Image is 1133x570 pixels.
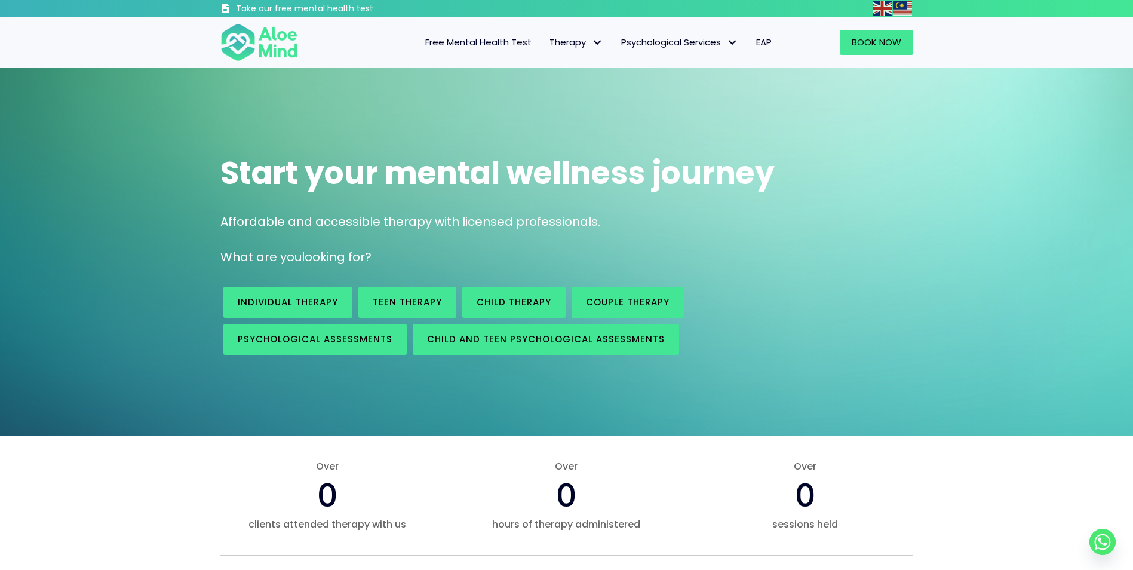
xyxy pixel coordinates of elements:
[477,296,551,308] span: Child Therapy
[747,30,781,55] a: EAP
[220,151,775,195] span: Start your mental wellness journey
[893,1,912,16] img: ms
[589,34,606,51] span: Therapy: submenu
[873,1,893,15] a: English
[893,1,913,15] a: Malay
[698,459,913,473] span: Over
[238,333,392,345] span: Psychological assessments
[556,473,577,518] span: 0
[220,23,298,62] img: Aloe mind Logo
[459,459,674,473] span: Over
[238,296,338,308] span: Individual therapy
[724,34,741,51] span: Psychological Services: submenu
[852,36,901,48] span: Book Now
[873,1,892,16] img: en
[698,517,913,531] span: sessions held
[1089,529,1116,555] a: Whatsapp
[586,296,670,308] span: Couple therapy
[223,324,407,355] a: Psychological assessments
[220,517,435,531] span: clients attended therapy with us
[220,3,437,17] a: Take our free mental health test
[795,473,816,518] span: 0
[572,287,684,318] a: Couple therapy
[220,459,435,473] span: Over
[302,249,371,265] span: looking for?
[223,287,352,318] a: Individual therapy
[317,473,338,518] span: 0
[541,30,612,55] a: TherapyTherapy: submenu
[612,30,747,55] a: Psychological ServicesPsychological Services: submenu
[373,296,442,308] span: Teen Therapy
[413,324,679,355] a: Child and Teen Psychological assessments
[621,36,738,48] span: Psychological Services
[756,36,772,48] span: EAP
[459,517,674,531] span: hours of therapy administered
[416,30,541,55] a: Free Mental Health Test
[314,30,781,55] nav: Menu
[358,287,456,318] a: Teen Therapy
[549,36,603,48] span: Therapy
[425,36,532,48] span: Free Mental Health Test
[236,3,437,15] h3: Take our free mental health test
[427,333,665,345] span: Child and Teen Psychological assessments
[220,213,913,231] p: Affordable and accessible therapy with licensed professionals.
[220,249,302,265] span: What are you
[462,287,566,318] a: Child Therapy
[840,30,913,55] a: Book Now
